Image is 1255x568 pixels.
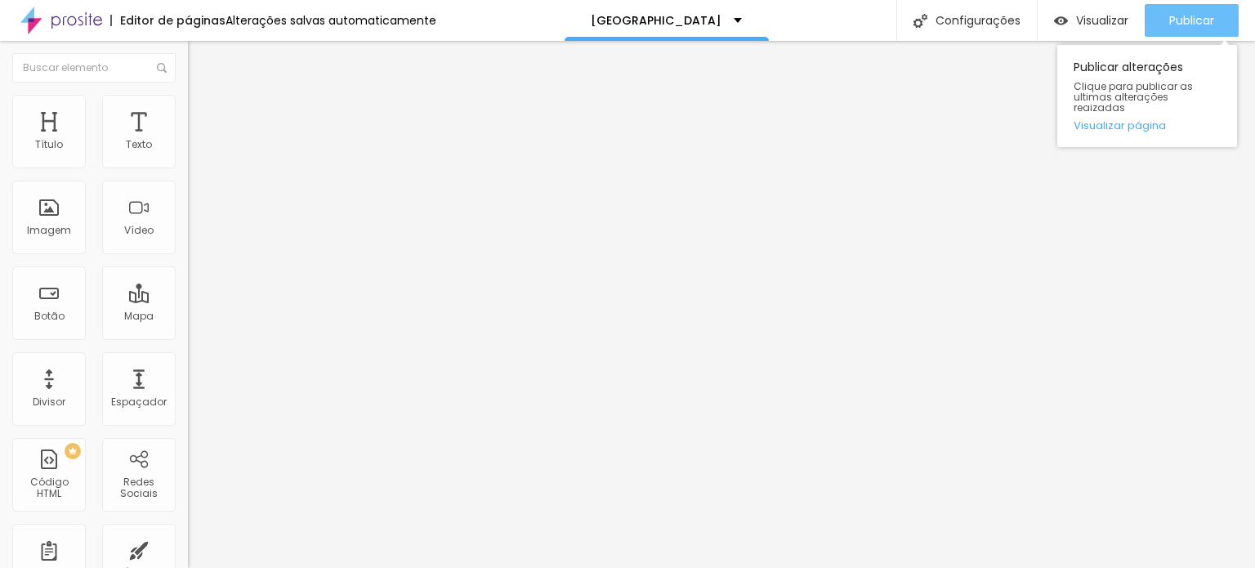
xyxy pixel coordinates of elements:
[16,476,81,500] div: Código HTML
[1074,81,1221,114] span: Clique para publicar as ultimas alterações reaizadas
[1145,4,1239,37] button: Publicar
[126,139,152,150] div: Texto
[1054,14,1068,28] img: view-1.svg
[124,311,154,322] div: Mapa
[1169,14,1214,27] span: Publicar
[33,396,65,408] div: Divisor
[591,15,721,26] p: [GEOGRAPHIC_DATA]
[188,41,1255,568] iframe: Editor
[124,225,154,236] div: Vídeo
[1076,14,1128,27] span: Visualizar
[27,225,71,236] div: Imagem
[913,14,927,28] img: Icone
[1074,120,1221,131] a: Visualizar página
[111,396,167,408] div: Espaçador
[157,63,167,73] img: Icone
[106,476,171,500] div: Redes Sociais
[226,15,436,26] div: Alterações salvas automaticamente
[34,311,65,322] div: Botão
[110,15,226,26] div: Editor de páginas
[12,53,176,83] input: Buscar elemento
[1038,4,1145,37] button: Visualizar
[1057,45,1237,147] div: Publicar alterações
[35,139,63,150] div: Título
